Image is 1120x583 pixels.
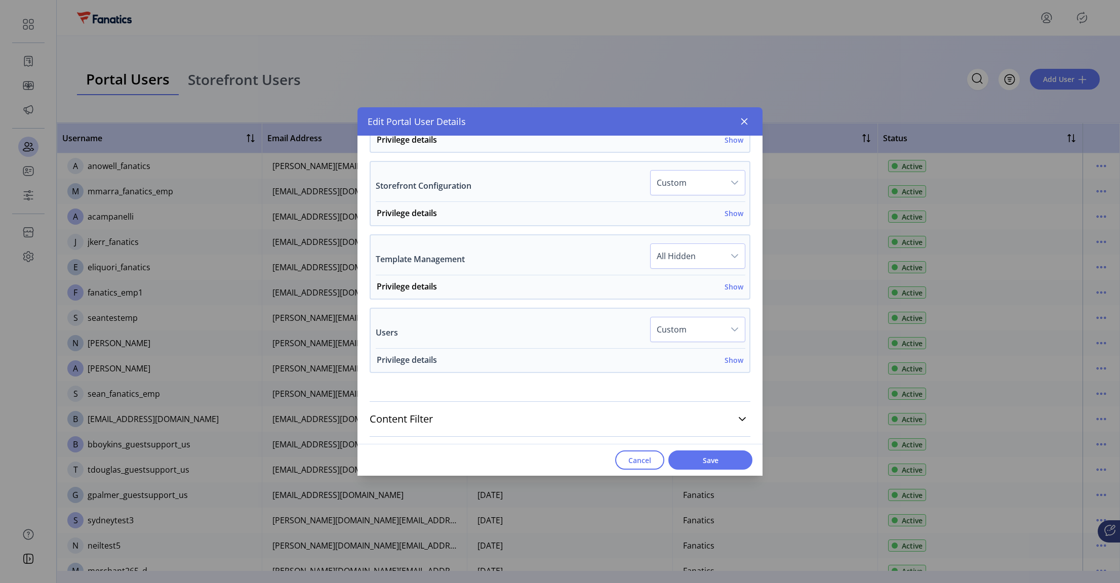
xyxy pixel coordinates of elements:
[376,253,465,265] label: Template Management
[370,443,750,465] a: User History
[615,450,664,470] button: Cancel
[651,171,725,195] span: Custom
[371,134,749,152] a: Privilege detailsShow
[377,354,437,366] h6: Privilege details
[725,281,743,292] h6: Show
[368,115,466,129] span: Edit Portal User Details
[371,280,749,299] a: Privilege detailsShow
[628,455,651,466] span: Cancel
[371,207,749,225] a: Privilege detailsShow
[725,135,743,145] h6: Show
[725,171,745,195] div: dropdown trigger
[651,317,725,342] span: Custom
[725,244,745,268] div: dropdown trigger
[371,354,749,372] a: Privilege detailsShow
[682,455,739,466] span: Save
[725,208,743,219] h6: Show
[725,355,743,365] h6: Show
[668,450,752,470] button: Save
[376,326,398,339] label: Users
[370,408,750,430] a: Content Filter
[725,317,745,342] div: dropdown trigger
[376,180,471,192] label: Storefront Configuration
[377,207,437,219] h6: Privilege details
[377,280,437,293] h6: Privilege details
[651,244,725,268] span: All Hidden
[377,134,437,146] h6: Privilege details
[370,414,433,424] span: Content Filter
